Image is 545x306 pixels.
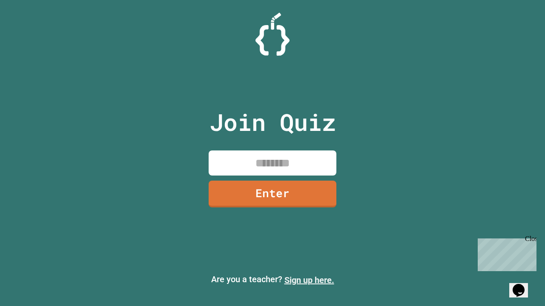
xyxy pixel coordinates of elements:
p: Are you a teacher? [7,273,538,286]
a: Sign up here. [284,275,334,285]
div: Chat with us now!Close [3,3,59,54]
p: Join Quiz [209,105,336,140]
iframe: chat widget [474,235,536,271]
iframe: chat widget [509,272,536,297]
img: Logo.svg [255,13,290,56]
a: Enter [209,181,336,207]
